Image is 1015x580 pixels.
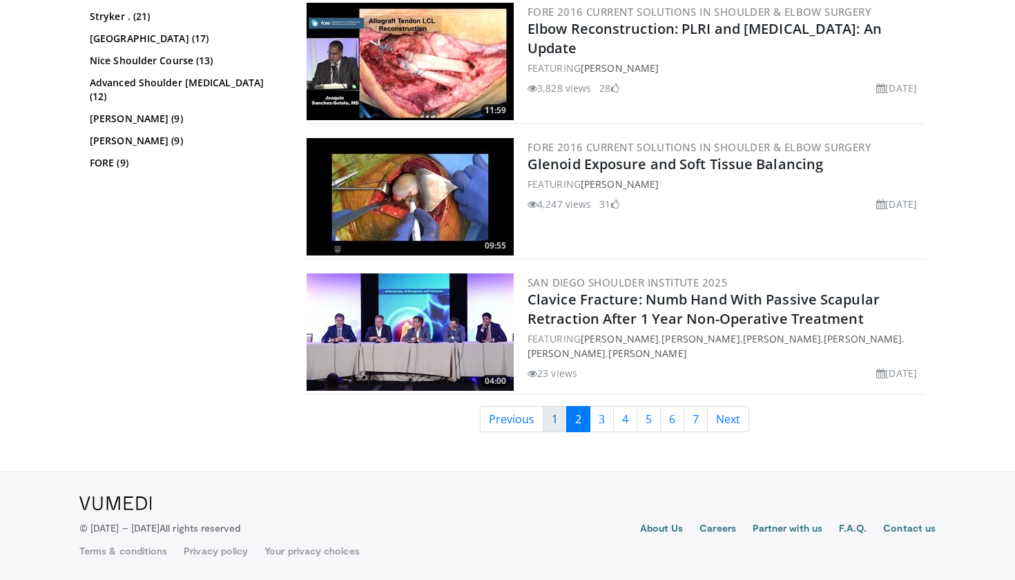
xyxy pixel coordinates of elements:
a: Previous [480,406,543,432]
div: FEATURING , , , , , [528,331,922,360]
a: [PERSON_NAME] [608,347,686,360]
a: 09:55 [307,138,514,255]
a: [PERSON_NAME] [743,332,821,345]
li: 28 [599,81,619,95]
a: Nice Shoulder Course (13) [90,54,280,68]
li: [DATE] [876,81,917,95]
img: ed535c68-133f-49bb-90c1-05d3e0eecc7d.300x170_q85_crop-smart_upscale.jpg [307,3,514,120]
li: 31 [599,197,619,211]
nav: Search results pages [304,406,925,432]
img: f51d79bf-f33d-4c93-ae30-a3c68e6ed362.300x170_q85_crop-smart_upscale.jpg [307,138,514,255]
a: Glenoid Exposure and Soft Tissue Balancing [528,155,823,173]
a: [GEOGRAPHIC_DATA] (17) [90,32,280,46]
span: 09:55 [481,240,510,252]
a: About Us [640,521,684,538]
a: 11:59 [307,3,514,120]
a: [PERSON_NAME] [581,332,659,345]
span: All rights reserved [159,522,240,534]
a: [PERSON_NAME] [581,61,659,75]
span: 04:00 [481,375,510,387]
a: [PERSON_NAME] (9) [90,134,280,148]
a: Careers [699,521,736,538]
div: FEATURING [528,177,922,191]
a: Contact us [883,521,936,538]
a: Advanced Shoulder [MEDICAL_DATA] (12) [90,76,280,104]
img: VuMedi Logo [79,496,152,510]
a: 6 [660,406,684,432]
li: [DATE] [876,197,917,211]
a: 3 [590,406,614,432]
li: 3,828 views [528,81,591,95]
img: d85dd12c-6b50-4460-ad0e-2a349bedf35e.300x170_q85_crop-smart_upscale.jpg [307,273,514,391]
li: 23 views [528,366,577,380]
a: [PERSON_NAME] [581,177,659,191]
a: 04:00 [307,273,514,391]
a: Terms & conditions [79,544,167,558]
a: F.A.Q. [839,521,867,538]
a: 7 [684,406,708,432]
a: Next [707,406,749,432]
a: 2 [566,406,590,432]
a: [PERSON_NAME] [824,332,902,345]
a: 4 [613,406,637,432]
a: 5 [637,406,661,432]
div: FEATURING [528,61,922,75]
a: Privacy policy [184,544,248,558]
span: 11:59 [481,104,510,117]
a: 1 [543,406,567,432]
a: Partner with us [753,521,822,538]
a: Your privacy choices [264,544,359,558]
a: Clavice Fracture: Numb Hand With Passive Scapular Retraction After 1 Year Non-Operative Treatment [528,290,880,328]
li: 4,247 views [528,197,591,211]
a: [PERSON_NAME] [661,332,739,345]
a: Elbow Reconstruction: PLRI and [MEDICAL_DATA]: An Update [528,19,882,57]
a: FORE 2016 Current Solutions in Shoulder & Elbow Surgery [528,140,871,154]
li: [DATE] [876,366,917,380]
a: Stryker . (21) [90,10,280,23]
p: © [DATE] – [DATE] [79,521,241,535]
a: FORE (9) [90,156,280,170]
a: San Diego Shoulder Institute 2025 [528,275,728,289]
a: [PERSON_NAME] (9) [90,112,280,126]
a: FORE 2016 Current Solutions in Shoulder & Elbow Surgery [528,5,871,19]
a: [PERSON_NAME] [528,347,606,360]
